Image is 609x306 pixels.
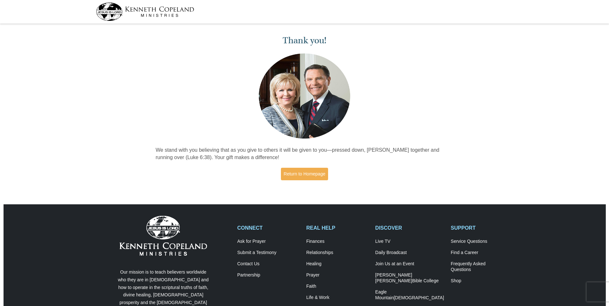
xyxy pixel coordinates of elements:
img: Kenneth and Gloria [257,52,352,140]
a: Find a Career [451,250,513,256]
a: Daily Broadcast [375,250,444,256]
img: kcm-header-logo.svg [96,3,194,21]
a: Eagle Mountain[DEMOGRAPHIC_DATA] [375,289,444,301]
a: Relationships [306,250,369,256]
h2: CONNECT [237,225,300,231]
a: Shop [451,278,513,284]
p: We stand with you believing that as you give to others it will be given to you—pressed down, [PER... [156,147,454,161]
a: Join Us at an Event [375,261,444,267]
h1: Thank you! [156,35,454,46]
a: Prayer [306,272,369,278]
span: [DEMOGRAPHIC_DATA] [394,295,444,300]
a: Faith [306,284,369,289]
a: Live TV [375,239,444,244]
a: Contact Us [237,261,300,267]
h2: REAL HELP [306,225,369,231]
img: Kenneth Copeland Ministries [119,216,207,256]
a: Partnership [237,272,300,278]
h2: DISCOVER [375,225,444,231]
a: Life & Work [306,295,369,301]
a: Finances [306,239,369,244]
a: Return to Homepage [281,168,328,180]
a: Service Questions [451,239,513,244]
a: [PERSON_NAME] [PERSON_NAME]Bible College [375,272,444,284]
span: Bible College [412,278,439,283]
a: Healing [306,261,369,267]
a: Ask for Prayer [237,239,300,244]
h2: SUPPORT [451,225,513,231]
a: Submit a Testimony [237,250,300,256]
a: Frequently AskedQuestions [451,261,513,273]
